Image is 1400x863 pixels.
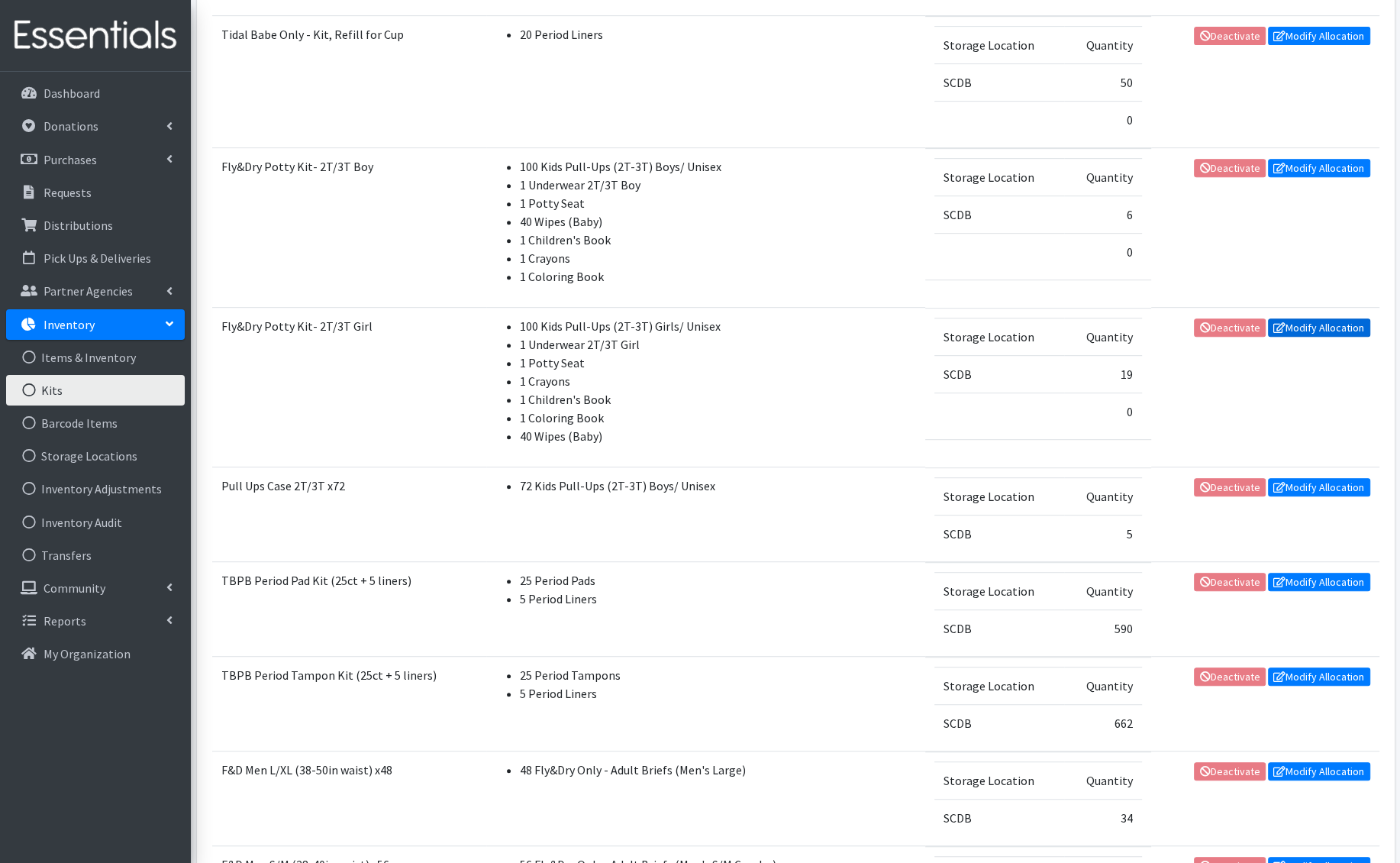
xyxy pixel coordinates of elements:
[1064,233,1141,270] td: 0
[1064,393,1141,430] td: 0
[520,427,916,445] li: 40 Wipes (Baby)
[934,609,1064,647] td: SCDB
[520,317,916,335] li: 100 Kids Pull-Ups (2T-3T) Girls/ Unisex
[6,78,185,108] a: Dashboard
[1064,26,1141,63] td: Quantity
[934,196,1064,233] td: SCDB
[520,176,916,194] li: 1 Underwear 2T/3T Boy
[934,158,1064,196] td: Storage Location
[1064,667,1141,704] td: Quantity
[934,477,1064,515] td: Storage Location
[44,317,95,332] p: Inventory
[1064,63,1141,101] td: 50
[212,562,486,657] td: TBPB Period Pad Kit (25ct + 5 liners)
[520,335,916,354] li: 1 Underwear 2T/3T Girl
[520,684,916,703] li: 5 Period Liners
[44,185,92,200] p: Requests
[1268,159,1370,177] a: Modify Allocation
[6,243,185,273] a: Pick Ups & Deliveries
[1064,704,1141,742] td: 662
[520,571,916,590] li: 25 Period Pads
[6,10,185,61] img: HumanEssentials
[520,249,916,267] li: 1 Crayons
[934,761,1064,799] td: Storage Location
[1064,355,1141,393] td: 19
[520,666,916,684] li: 25 Period Tampons
[520,354,916,372] li: 1 Potty Seat
[212,16,486,148] td: Tidal Babe Only - Kit, Refill for Cup
[934,799,1064,836] td: SCDB
[6,474,185,504] a: Inventory Adjustments
[934,355,1064,393] td: SCDB
[1064,158,1141,196] td: Quantity
[6,276,185,306] a: Partner Agencies
[1268,762,1370,781] a: Modify Allocation
[44,218,113,233] p: Distributions
[520,590,916,608] li: 5 Period Liners
[1064,799,1141,836] td: 34
[1268,667,1370,686] a: Modify Allocation
[1064,515,1141,552] td: 5
[1064,477,1141,515] td: Quantity
[6,441,185,471] a: Storage Locations
[1064,101,1141,138] td: 0
[6,309,185,340] a: Inventory
[44,250,151,266] p: Pick Ups & Deliveries
[1064,761,1141,799] td: Quantity
[1268,478,1370,496] a: Modify Allocation
[6,210,185,241] a: Distributions
[520,390,916,409] li: 1 Children's Book
[44,580,105,596] p: Community
[1064,318,1141,355] td: Quantity
[6,144,185,175] a: Purchases
[1268,27,1370,45] a: Modify Allocation
[1268,318,1370,337] a: Modify Allocation
[6,177,185,208] a: Requests
[6,375,185,406] a: Kits
[520,194,916,212] li: 1 Potty Seat
[6,342,185,373] a: Items & Inventory
[934,318,1064,355] td: Storage Location
[212,751,486,846] td: F&D Men L/XL (38-50in waist) x48
[520,409,916,427] li: 1 Coloring Book
[520,477,916,495] li: 72 Kids Pull-Ups (2T-3T) Boys/ Unisex
[6,606,185,636] a: Reports
[934,515,1064,552] td: SCDB
[6,540,185,570] a: Transfers
[1064,609,1141,647] td: 590
[520,372,916,390] li: 1 Crayons
[1064,572,1141,609] td: Quantity
[44,283,133,299] p: Partner Agencies
[6,638,185,669] a: My Organization
[44,118,98,134] p: Donations
[6,573,185,603] a: Community
[212,308,486,467] td: Fly&Dry Potty Kit- 2T/3T Girl
[212,148,486,308] td: Fly&Dry Potty Kit- 2T/3T Boy
[44,613,86,629] p: Reports
[520,267,916,286] li: 1 Coloring Book
[44,646,131,661] p: My Organization
[520,157,916,176] li: 100 Kids Pull-Ups (2T-3T) Boys/ Unisex
[212,467,486,562] td: Pull Ups Case 2T/3T x72
[44,152,97,167] p: Purchases
[934,572,1064,609] td: Storage Location
[520,25,916,44] li: 20 Period Liners
[44,86,100,101] p: Dashboard
[212,657,486,751] td: TBPB Period Tampon Kit (25ct + 5 liners)
[6,111,185,141] a: Donations
[520,761,916,779] li: 48 Fly&Dry Only - Adult Briefs (Men's Large)
[520,231,916,249] li: 1 Children's Book
[6,408,185,438] a: Barcode Items
[934,704,1064,742] td: SCDB
[934,667,1064,704] td: Storage Location
[934,26,1064,63] td: Storage Location
[1268,573,1370,591] a: Modify Allocation
[1064,196,1141,233] td: 6
[6,507,185,538] a: Inventory Audit
[520,212,916,231] li: 40 Wipes (Baby)
[934,63,1064,101] td: SCDB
